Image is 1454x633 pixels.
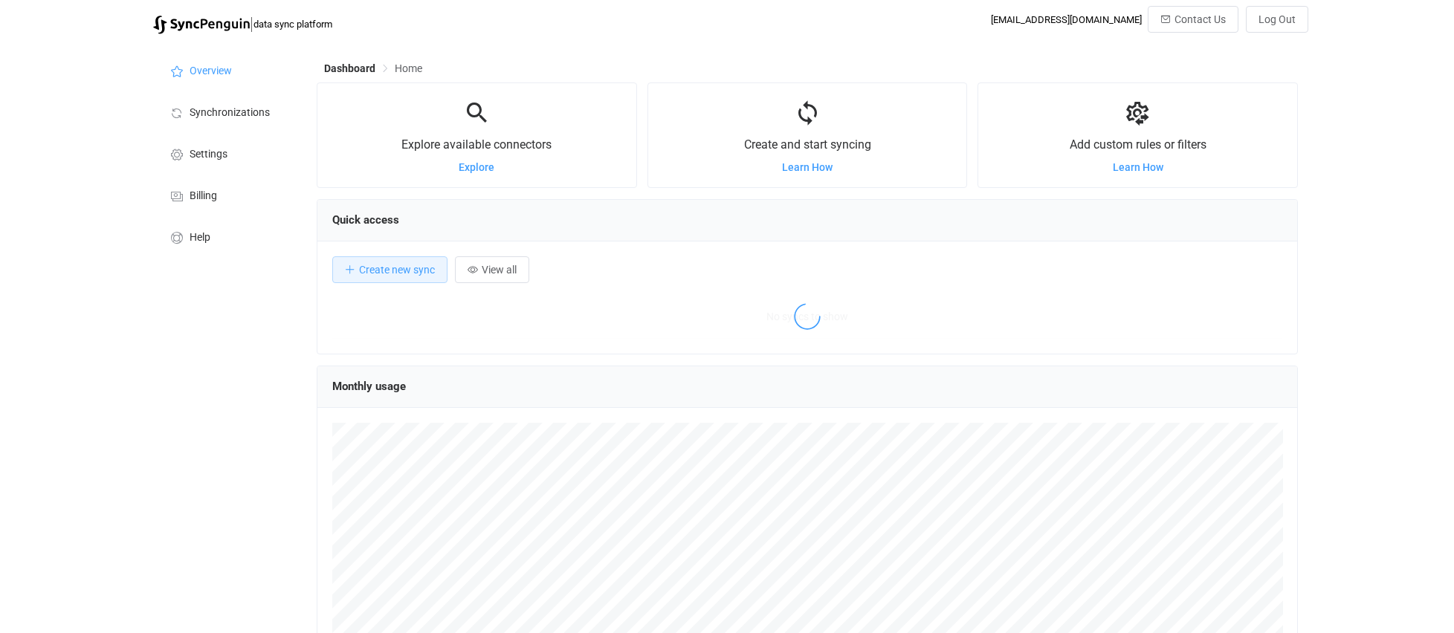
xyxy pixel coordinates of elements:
button: Create new sync [332,256,447,283]
span: Create new sync [359,264,435,276]
button: Log Out [1246,6,1308,33]
span: data sync platform [253,19,332,30]
img: syncpenguin.svg [153,16,250,34]
div: [EMAIL_ADDRESS][DOMAIN_NAME] [991,14,1142,25]
span: | [250,13,253,34]
span: Add custom rules or filters [1070,137,1206,152]
span: Billing [190,190,217,202]
a: Overview [153,49,302,91]
div: Breadcrumb [324,63,422,74]
span: Contact Us [1174,13,1226,25]
span: Synchronizations [190,107,270,119]
a: |data sync platform [153,13,332,34]
span: View all [482,264,517,276]
button: Contact Us [1148,6,1238,33]
span: Log Out [1258,13,1296,25]
a: Help [153,215,302,257]
a: Explore [459,161,494,173]
span: Create and start syncing [744,137,871,152]
span: Overview [190,65,232,77]
span: Dashboard [324,62,375,74]
span: Help [190,232,210,244]
a: Billing [153,174,302,215]
span: Home [395,62,422,74]
button: View all [455,256,529,283]
a: Learn How [1113,161,1163,173]
span: Monthly usage [332,380,406,393]
span: Settings [190,149,227,160]
a: Learn How [782,161,833,173]
span: Explore available connectors [401,137,552,152]
span: Quick access [332,213,399,227]
a: Settings [153,132,302,174]
a: Synchronizations [153,91,302,132]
